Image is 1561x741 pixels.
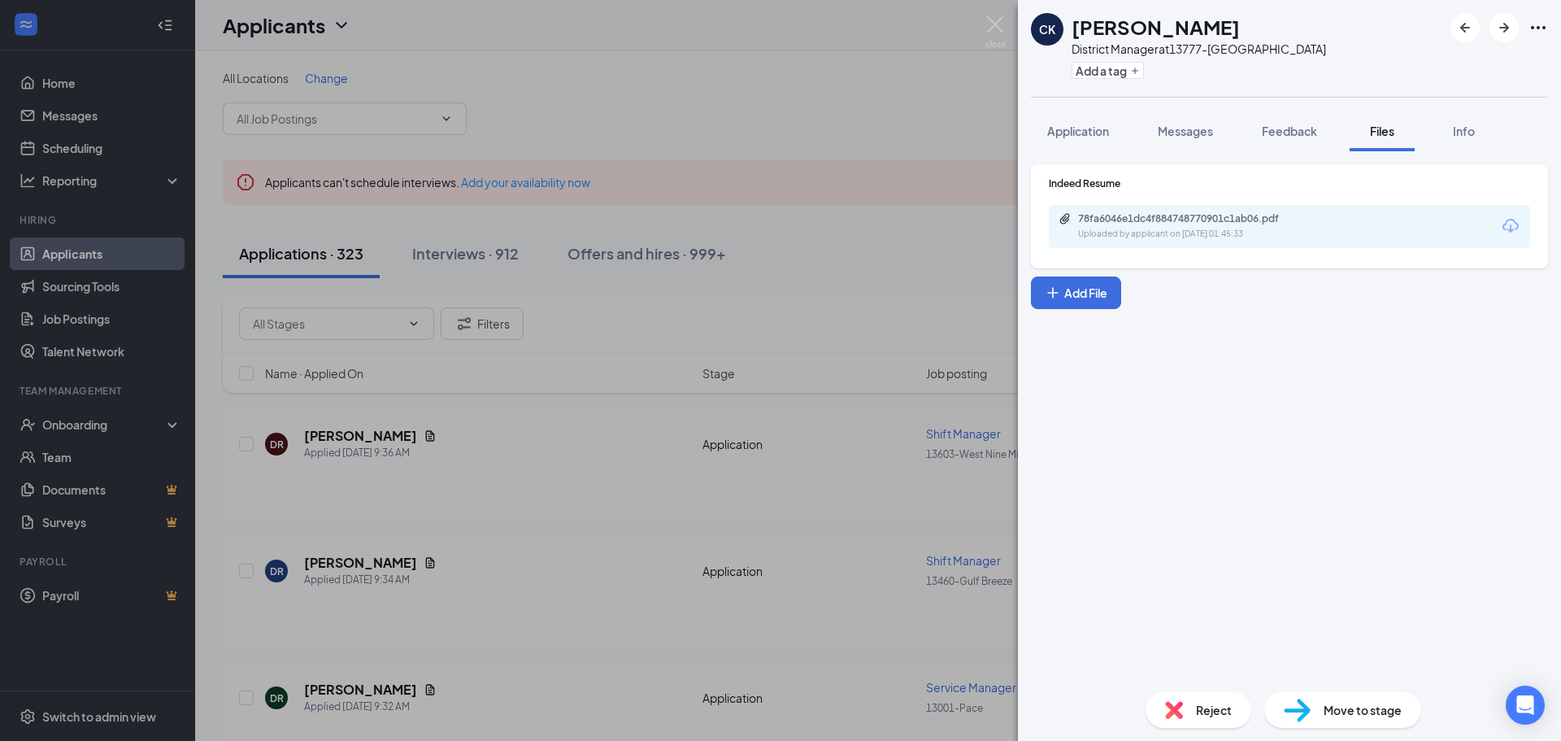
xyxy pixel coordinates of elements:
div: Open Intercom Messenger [1506,686,1545,725]
div: CK [1039,21,1055,37]
svg: Ellipses [1528,18,1548,37]
button: PlusAdd a tag [1072,62,1144,79]
div: Indeed Resume [1049,177,1530,190]
svg: ArrowRight [1494,18,1514,37]
span: Move to stage [1324,701,1402,719]
button: ArrowRight [1489,13,1519,42]
div: Uploaded by applicant on [DATE] 01:45:33 [1078,228,1322,241]
span: Info [1453,124,1475,138]
svg: Plus [1045,285,1061,301]
span: Reject [1196,701,1232,719]
svg: Plus [1130,66,1140,76]
span: Application [1047,124,1109,138]
svg: ArrowLeftNew [1455,18,1475,37]
a: Paperclip78fa6046e1dc4f884748770901c1ab06.pdfUploaded by applicant on [DATE] 01:45:33 [1059,212,1322,241]
div: 78fa6046e1dc4f884748770901c1ab06.pdf [1078,212,1306,225]
button: Add FilePlus [1031,277,1121,309]
button: ArrowLeftNew [1450,13,1480,42]
svg: Paperclip [1059,212,1072,225]
svg: Download [1501,216,1520,236]
span: Feedback [1262,124,1317,138]
span: Messages [1158,124,1213,138]
span: Files [1370,124,1394,138]
h1: [PERSON_NAME] [1072,13,1240,41]
div: District Manager at 13777-[GEOGRAPHIC_DATA] [1072,41,1326,57]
